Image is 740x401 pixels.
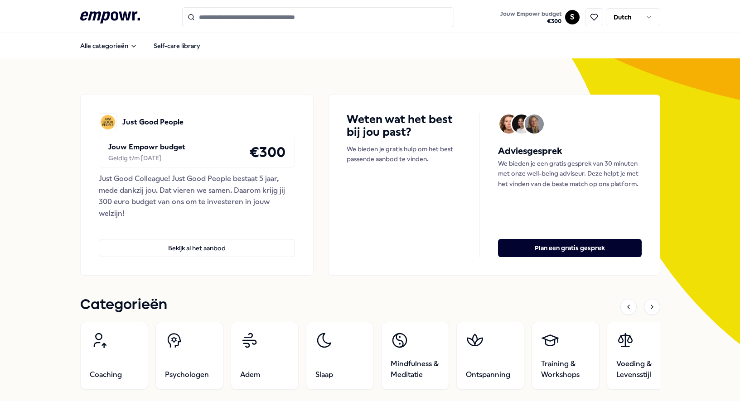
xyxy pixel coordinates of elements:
[500,10,561,18] span: Jouw Empowr budget
[498,144,641,158] h5: Adviesgesprek
[391,358,440,380] span: Mindfulness & Meditatie
[541,358,590,380] span: Training & Workshops
[182,7,454,27] input: Search for products, categories or subcategories
[456,322,524,390] a: Ontspanning
[306,322,374,390] a: Slaap
[99,113,117,131] img: Just Good People
[498,158,641,189] p: We bieden je een gratis gesprek van 30 minuten met onze well-being adviseur. Deze helpt je met he...
[80,322,148,390] a: Coaching
[240,369,260,380] span: Adem
[231,322,299,390] a: Adem
[315,369,333,380] span: Slaap
[99,239,295,257] button: Bekijk al het aanbod
[99,224,295,257] a: Bekijk al het aanbod
[73,37,208,55] nav: Main
[108,153,185,163] div: Geldig t/m [DATE]
[500,18,561,25] span: € 300
[616,358,665,380] span: Voeding & Levensstijl
[347,144,461,164] p: We bieden je gratis hulp om het best passende aanbod te vinden.
[122,116,184,128] p: Just Good People
[99,173,295,219] div: Just Good Colleague! Just Good People bestaat 5 jaar, mede dankzij jou. Dat vieren we samen. Daar...
[80,294,167,316] h1: Categorieën
[90,369,122,380] span: Coaching
[499,115,518,134] img: Avatar
[165,369,209,380] span: Psychologen
[525,115,544,134] img: Avatar
[498,9,563,27] button: Jouw Empowr budget€300
[607,322,675,390] a: Voeding & Levensstijl
[498,239,641,257] button: Plan een gratis gesprek
[347,113,461,138] h4: Weten wat het best bij jou past?
[146,37,208,55] a: Self-care library
[73,37,145,55] button: Alle categorieën
[381,322,449,390] a: Mindfulness & Meditatie
[466,369,510,380] span: Ontspanning
[108,141,185,153] p: Jouw Empowr budget
[497,8,565,27] a: Jouw Empowr budget€300
[155,322,223,390] a: Psychologen
[512,115,531,134] img: Avatar
[249,141,285,163] h4: € 300
[565,10,580,24] button: S
[532,322,600,390] a: Training & Workshops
